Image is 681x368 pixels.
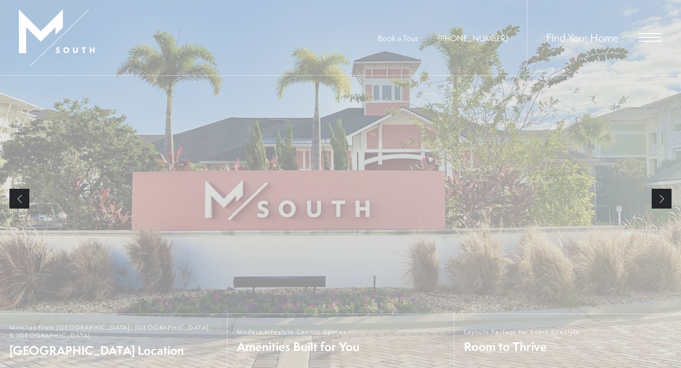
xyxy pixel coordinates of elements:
[464,338,580,355] span: Room to Thrive
[237,328,359,336] span: Modern Lifestyle Centric Spaces
[9,189,29,209] a: Previous
[546,30,619,45] a: Find Your Home
[438,33,508,44] a: Call Us at 813-570-8014
[19,9,95,66] img: MSouth
[378,33,418,44] a: Book a Tour
[9,324,218,340] span: Minutes from [GEOGRAPHIC_DATA], [GEOGRAPHIC_DATA], & [GEOGRAPHIC_DATA]
[237,338,359,355] span: Amenities Built for You
[227,314,454,368] a: Modern Lifestyle Centric Spaces
[638,33,662,42] button: Open Menu
[454,314,681,368] a: Layouts Perfect For Every Lifestyle
[652,189,672,209] a: Next
[9,342,218,359] span: [GEOGRAPHIC_DATA] Location
[438,33,508,44] span: [PHONE_NUMBER]
[464,328,580,336] span: Layouts Perfect For Every Lifestyle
